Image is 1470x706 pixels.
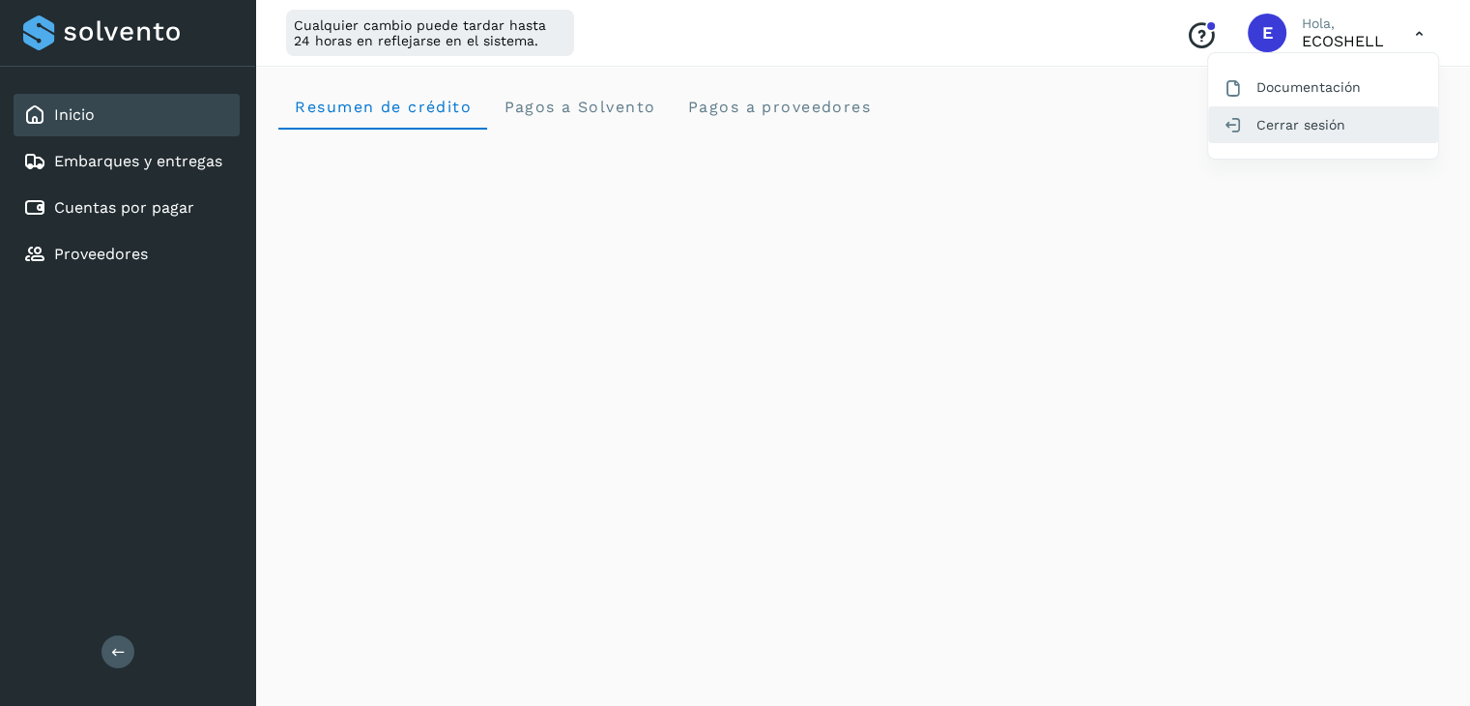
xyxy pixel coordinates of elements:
[1208,106,1438,143] div: Cerrar sesión
[14,233,240,276] div: Proveedores
[1208,69,1438,105] div: Documentación
[54,152,222,170] a: Embarques y entregas
[54,198,194,217] a: Cuentas por pagar
[54,105,95,124] a: Inicio
[14,140,240,183] div: Embarques y entregas
[14,94,240,136] div: Inicio
[14,187,240,229] div: Cuentas por pagar
[54,245,148,263] a: Proveedores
